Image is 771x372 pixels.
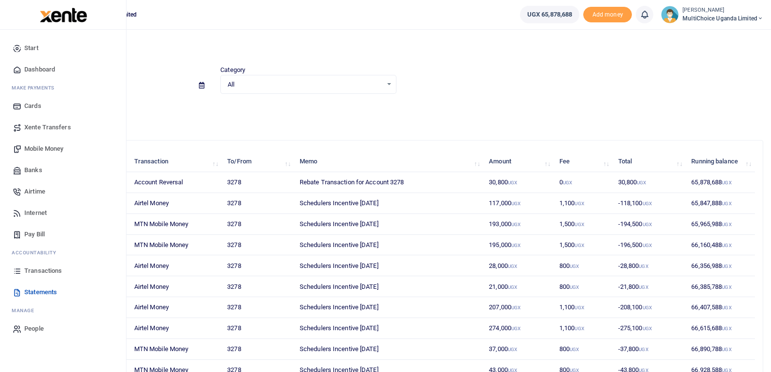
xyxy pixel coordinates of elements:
li: Wallet ballance [516,6,583,23]
span: Transactions [24,266,62,276]
th: To/From: activate to sort column ascending [222,151,294,172]
td: 800 [554,276,613,297]
li: Ac [8,245,118,260]
span: Add money [583,7,632,23]
td: 207,000 [484,297,554,318]
small: UGX [508,347,517,352]
td: Airtel Money [129,318,222,339]
span: anage [17,307,35,314]
td: 66,356,988 [686,255,755,276]
span: People [24,324,44,334]
small: UGX [511,243,520,248]
a: Mobile Money [8,138,118,159]
td: 21,000 [484,276,554,297]
td: 28,000 [484,255,554,276]
td: -196,500 [613,235,686,256]
td: -275,100 [613,318,686,339]
h4: Statements [37,42,763,53]
small: UGX [722,347,731,352]
td: 66,160,488 [686,235,755,256]
th: Transaction: activate to sort column ascending [129,151,222,172]
td: Schedulers Incentive [DATE] [294,339,484,360]
td: 3278 [222,172,294,193]
small: UGX [574,243,584,248]
td: 37,000 [484,339,554,360]
td: 3278 [222,235,294,256]
td: -21,800 [613,276,686,297]
a: Cards [8,95,118,117]
a: Airtime [8,181,118,202]
span: All [228,80,382,89]
td: 66,615,688 [686,318,755,339]
th: Memo: activate to sort column ascending [294,151,484,172]
td: 3278 [222,255,294,276]
small: UGX [722,243,731,248]
small: UGX [511,201,520,206]
td: Schedulers Incentive [DATE] [294,297,484,318]
small: UGX [722,222,731,227]
span: UGX 65,878,688 [527,10,572,19]
small: UGX [511,326,520,331]
small: UGX [570,284,579,290]
small: UGX [574,222,584,227]
td: -118,100 [613,193,686,214]
span: ake Payments [17,84,54,91]
a: People [8,318,118,339]
small: UGX [574,305,584,310]
td: Account Reversal [129,172,222,193]
a: UGX 65,878,688 [520,6,579,23]
td: 193,000 [484,214,554,235]
td: 65,965,988 [686,214,755,235]
td: Schedulers Incentive [DATE] [294,255,484,276]
img: logo-large [40,8,87,22]
small: UGX [563,180,572,185]
small: UGX [643,201,652,206]
a: Dashboard [8,59,118,80]
a: Add money [583,10,632,18]
span: Pay Bill [24,230,45,239]
span: Mobile Money [24,144,63,154]
td: -194,500 [613,214,686,235]
td: 117,000 [484,193,554,214]
td: Schedulers Incentive [DATE] [294,193,484,214]
small: UGX [643,222,652,227]
small: UGX [511,305,520,310]
small: UGX [637,180,646,185]
span: MultiChoice Uganda Limited [682,14,763,23]
th: Fee: activate to sort column ascending [554,151,613,172]
a: Pay Bill [8,224,118,245]
span: Cards [24,101,41,111]
td: Airtel Money [129,297,222,318]
td: 800 [554,255,613,276]
td: 66,407,588 [686,297,755,318]
td: 1,500 [554,214,613,235]
small: UGX [508,284,517,290]
td: -208,100 [613,297,686,318]
td: 65,878,688 [686,172,755,193]
td: 65,847,888 [686,193,755,214]
span: Dashboard [24,65,55,74]
td: 3278 [222,193,294,214]
td: Schedulers Incentive [DATE] [294,235,484,256]
td: Airtel Money [129,193,222,214]
td: 1,100 [554,297,613,318]
a: logo-small logo-large logo-large [39,11,87,18]
td: -37,800 [613,339,686,360]
td: Airtel Money [129,276,222,297]
small: UGX [722,264,731,269]
th: Total: activate to sort column ascending [613,151,686,172]
td: Schedulers Incentive [DATE] [294,214,484,235]
td: 3278 [222,339,294,360]
small: UGX [722,284,731,290]
span: Banks [24,165,42,175]
small: [PERSON_NAME] [682,6,763,15]
small: UGX [722,201,731,206]
td: 30,800 [484,172,554,193]
td: Rebate Transaction for Account 3278 [294,172,484,193]
small: UGX [639,284,648,290]
td: 3278 [222,318,294,339]
a: Internet [8,202,118,224]
a: Statements [8,282,118,303]
small: UGX [508,264,517,269]
td: 3278 [222,214,294,235]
